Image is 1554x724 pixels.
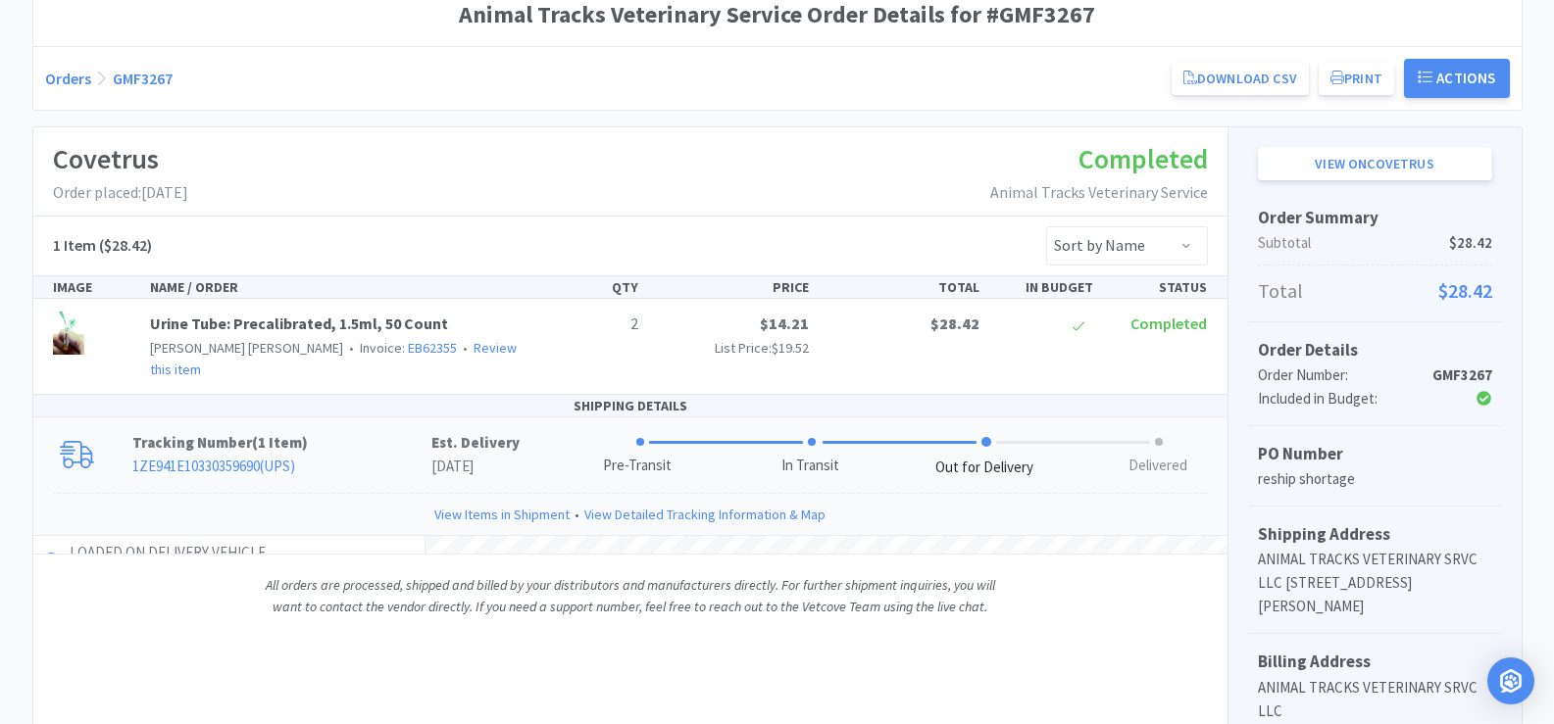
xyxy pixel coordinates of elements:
h5: Order Details [1258,337,1492,363]
div: Out for Delivery [935,457,1033,479]
span: $28.42 [930,314,979,333]
span: $19.52 [772,339,809,357]
p: List Price: [654,337,809,359]
i: All orders are processed, shipped and billed by your distributors and manufacturers directly. For... [266,576,995,615]
p: Tracking Number ( ) [132,431,431,455]
button: Print [1319,62,1394,95]
p: 2 [540,312,638,337]
button: Actions [1404,59,1510,98]
p: Subtotal [1258,231,1492,255]
p: [DATE] [431,455,520,478]
a: Download CSV [1172,62,1309,95]
span: Completed [1078,141,1208,176]
a: 1ZE941E10330359690(UPS) [132,457,295,475]
a: EB62355 [408,339,457,357]
div: Order Number: [1258,363,1414,387]
span: 1 Item [258,433,302,452]
h5: Billing Address [1258,649,1492,675]
a: GMF3267 [113,69,173,88]
p: ANIMAL TRACKS VETERINARY SRVC LLC [1258,676,1492,723]
h5: Order Summary [1258,205,1492,231]
p: Order placed: [DATE] [53,180,188,206]
p: Animal Tracks Veterinary Service [990,180,1208,206]
h5: Shipping Address [1258,521,1492,548]
a: Orders [45,69,91,88]
a: View Detailed Tracking Information & Map [584,504,826,525]
span: • [570,504,584,525]
span: 1 Item [53,235,96,255]
h5: PO Number [1258,441,1492,467]
div: IMAGE [45,276,143,298]
div: Pre-Transit [603,455,672,477]
p: Total [1258,275,1492,307]
div: Included in Budget: [1258,387,1414,410]
h1: Covetrus [53,137,188,181]
span: $28.42 [1449,231,1492,255]
div: In Transit [781,455,839,477]
span: Completed [1130,314,1207,333]
span: Invoice: [343,339,457,357]
div: TOTAL [817,276,987,298]
div: IN BUDGET [987,276,1101,298]
div: SHIPPING DETAILS [33,395,1228,417]
a: Urine Tube: Precalibrated, 1.5ml, 50 Count [150,314,448,333]
span: [PERSON_NAME] [PERSON_NAME] [150,339,343,357]
a: View onCovetrus [1258,147,1492,180]
div: Delivered [1128,455,1187,477]
p: LOADED ON DELIVERY VEHICLE [70,541,420,564]
div: STATUS [1101,276,1215,298]
span: • [460,339,471,357]
p: Est. Delivery [431,431,520,455]
h5: ($28.42) [53,233,152,259]
a: View Items in Shipment [434,504,570,525]
img: 65e6640d25454106a2a506076da55ace_27056.png [53,312,85,355]
p: reship shortage [1258,467,1492,491]
span: • [346,339,357,357]
div: PRICE [646,276,817,298]
div: Open Intercom Messenger [1487,657,1534,704]
strong: GMF3267 [1432,365,1492,384]
p: ANIMAL TRACKS VETERINARY SRVC LLC [STREET_ADDRESS][PERSON_NAME] [1258,548,1492,618]
div: QTY [532,276,646,298]
span: $14.21 [760,314,809,333]
span: $28.42 [1438,275,1492,307]
div: NAME / ORDER [142,276,532,298]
